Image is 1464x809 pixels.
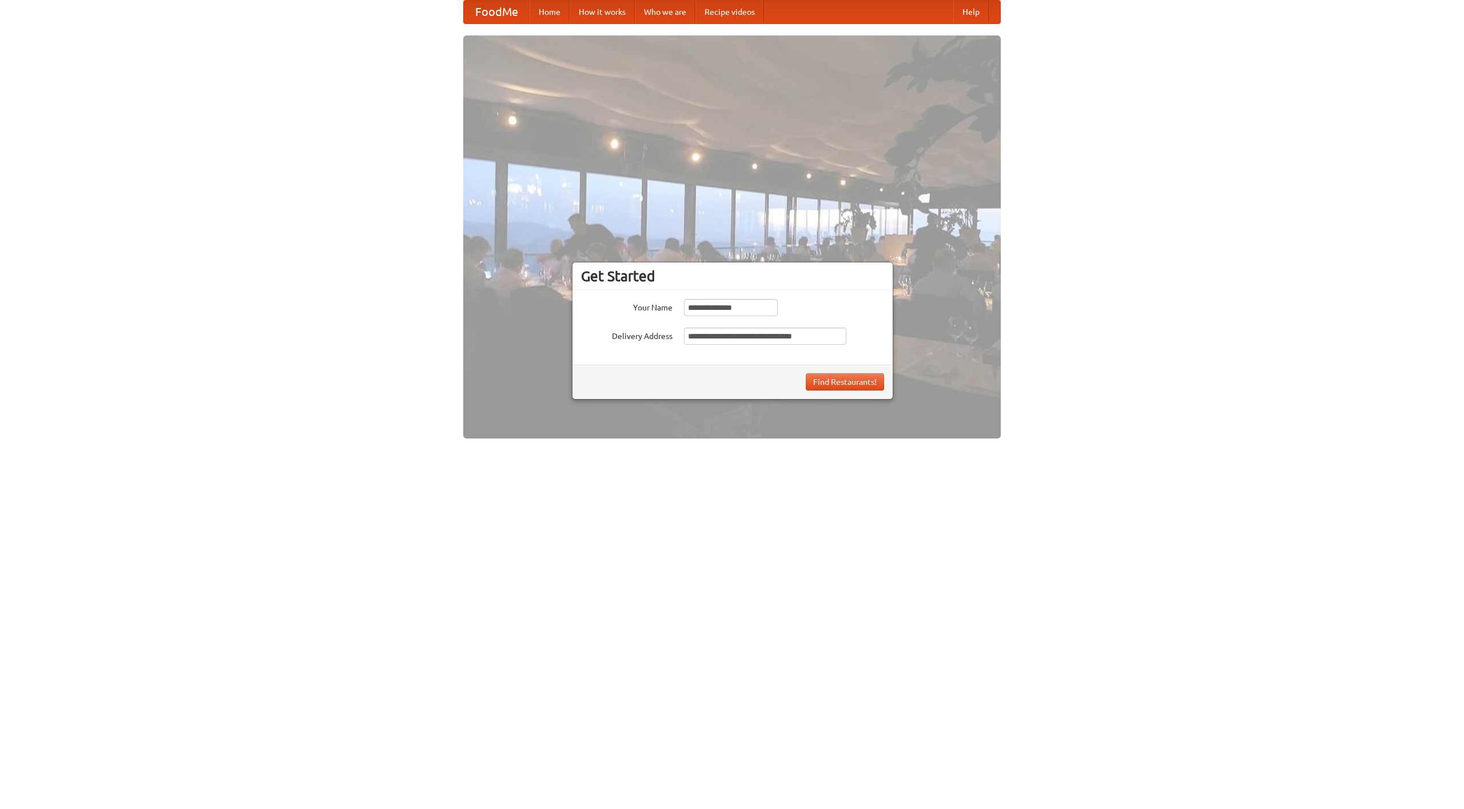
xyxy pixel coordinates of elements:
a: FoodMe [464,1,530,23]
button: Find Restaurants! [806,373,884,390]
h3: Get Started [581,268,884,285]
a: Who we are [635,1,695,23]
a: How it works [570,1,635,23]
label: Your Name [581,299,673,313]
a: Home [530,1,570,23]
label: Delivery Address [581,328,673,342]
a: Help [953,1,989,23]
a: Recipe videos [695,1,764,23]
